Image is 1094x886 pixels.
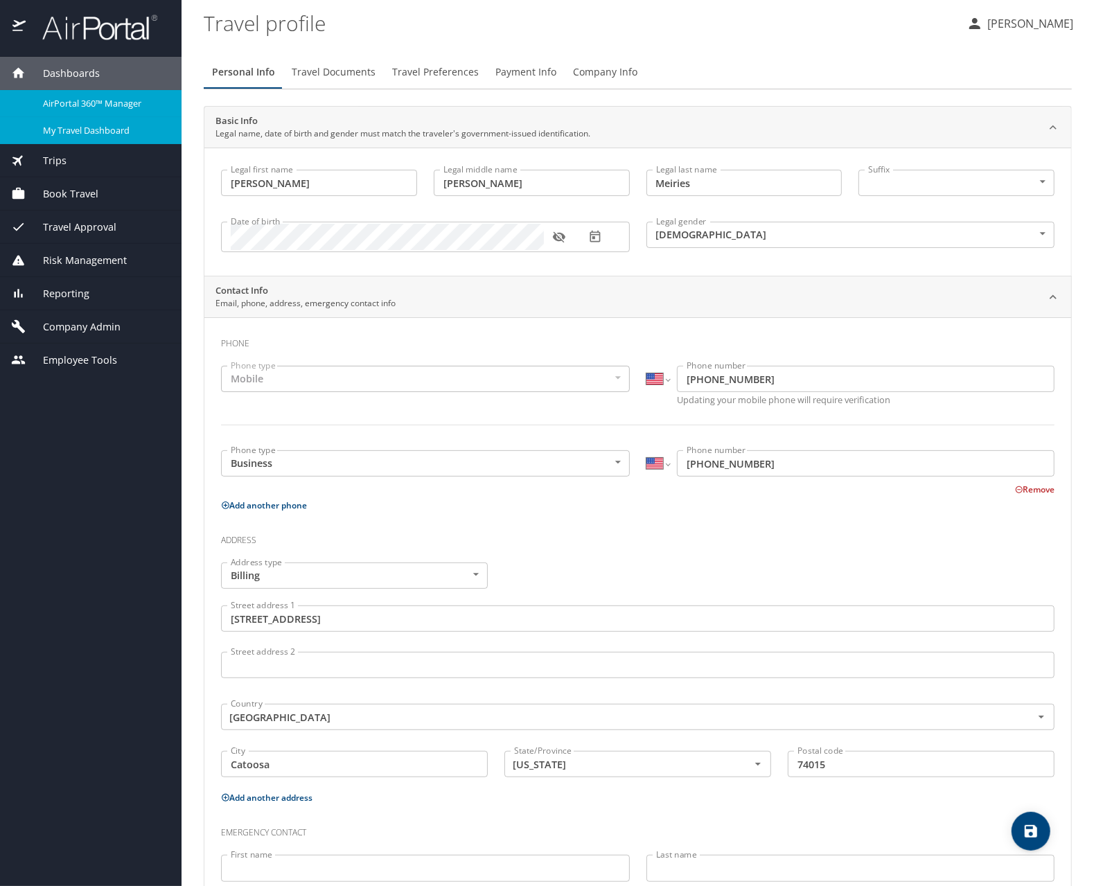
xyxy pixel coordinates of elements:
button: Open [1033,709,1050,725]
span: Personal Info [212,64,275,81]
img: airportal-logo.png [27,14,157,41]
div: ​ [858,170,1055,196]
span: Trips [26,153,67,168]
span: Reporting [26,286,89,301]
span: Company Info [573,64,637,81]
p: Updating your mobile phone will require verification [678,396,1055,405]
div: Basic InfoLegal name, date of birth and gender must match the traveler's government-issued identi... [204,107,1071,148]
span: Employee Tools [26,353,117,368]
h1: Travel profile [204,1,955,44]
img: icon-airportal.png [12,14,27,41]
span: Risk Management [26,253,127,268]
h3: Phone [221,328,1055,352]
button: [PERSON_NAME] [961,11,1079,36]
button: save [1012,812,1050,851]
div: Profile [204,55,1072,89]
div: Mobile [221,366,630,392]
span: Book Travel [26,186,98,202]
span: Payment Info [495,64,556,81]
h3: Address [221,525,1055,549]
div: Basic InfoLegal name, date of birth and gender must match the traveler's government-issued identi... [204,148,1071,276]
span: My Travel Dashboard [43,124,165,137]
button: Add another address [221,792,312,804]
p: [PERSON_NAME] [983,15,1073,32]
h3: Emergency contact [221,817,1055,841]
span: AirPortal 360™ Manager [43,97,165,110]
span: Company Admin [26,319,121,335]
span: Travel Preferences [392,64,479,81]
h2: Contact Info [215,284,396,298]
span: Travel Documents [292,64,376,81]
button: Remove [1015,484,1055,495]
div: [DEMOGRAPHIC_DATA] [646,222,1055,248]
button: Open [750,756,766,772]
span: Dashboards [26,66,100,81]
button: Add another phone [221,499,307,511]
p: Legal name, date of birth and gender must match the traveler's government-issued identification. [215,127,590,140]
p: Email, phone, address, emergency contact info [215,297,396,310]
div: Business [221,450,630,477]
div: Billing [221,562,488,589]
h2: Basic Info [215,114,590,128]
div: Contact InfoEmail, phone, address, emergency contact info [204,276,1071,318]
span: Travel Approval [26,220,116,235]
